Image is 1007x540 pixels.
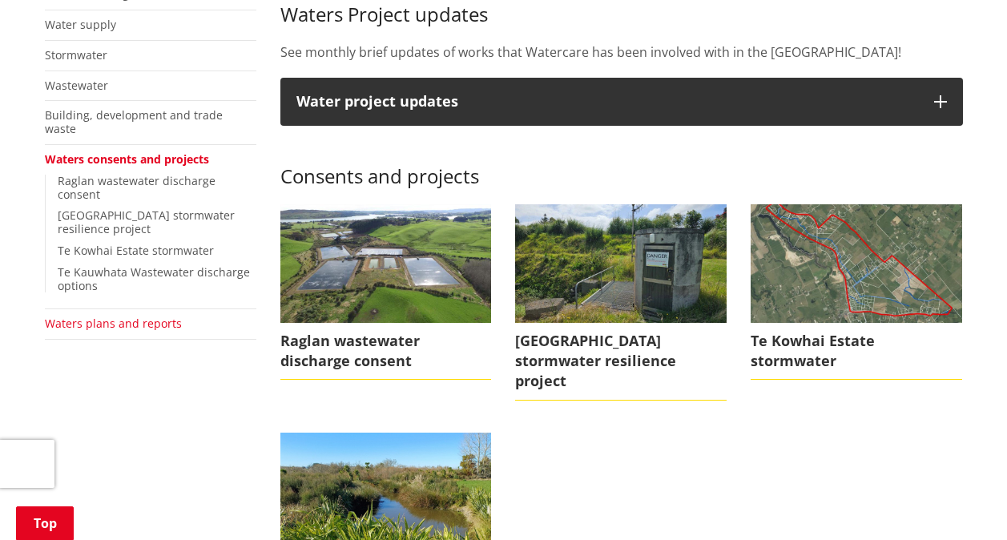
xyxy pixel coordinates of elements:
[280,42,963,62] p: See monthly brief updates of works that Watercare has been involved with in the [GEOGRAPHIC_DATA]!
[751,204,962,381] a: Te Kowhai Estate stormwater
[16,506,74,540] a: Top
[58,208,235,236] a: [GEOGRAPHIC_DATA] stormwater resilience project
[751,204,962,323] img: Te Kowhai Estate stormwater
[280,3,963,26] h3: Waters Project updates
[280,142,963,188] h3: Consents and projects
[296,94,918,110] div: Water project updates
[45,316,182,331] a: Waters plans and reports
[45,107,223,136] a: Building, development and trade waste
[515,323,727,401] span: [GEOGRAPHIC_DATA] stormwater resilience project
[515,204,727,323] img: 20231213_161422
[280,78,963,126] button: Water project updates
[45,47,107,62] a: Stormwater
[280,323,492,380] span: Raglan wastewater discharge consent
[515,204,727,401] a: Port Waikato stormwater resilience project [GEOGRAPHIC_DATA] stormwater resilience project
[45,78,108,93] a: Wastewater
[751,323,962,380] span: Te Kowhai Estate stormwater
[45,17,116,32] a: Water supply
[280,204,492,323] img: Raglan wastewater treatment plant
[45,151,209,167] a: Waters consents and projects
[58,243,214,258] a: Te Kowhai Estate stormwater
[933,473,991,530] iframe: Messenger Launcher
[280,204,492,381] a: Raglan wastewater discharge consent
[58,173,215,202] a: Raglan wastewater discharge consent
[58,264,250,293] a: Te Kauwhata Wastewater discharge options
